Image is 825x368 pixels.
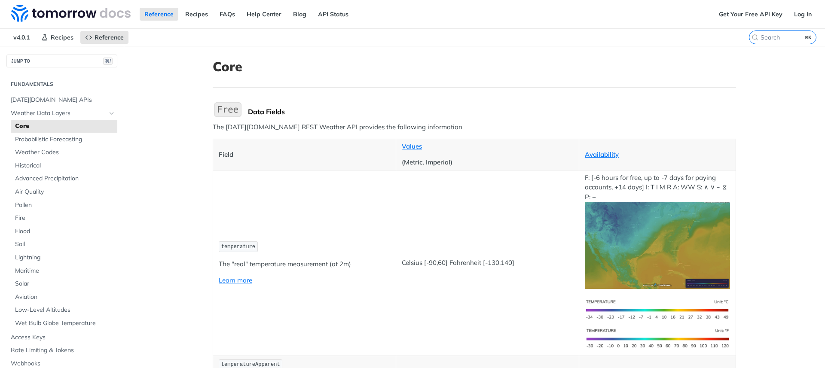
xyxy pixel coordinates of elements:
[219,259,390,269] p: The "real" temperature measurement (at 2m)
[80,31,128,44] a: Reference
[15,188,115,196] span: Air Quality
[15,227,115,236] span: Flood
[95,33,124,41] span: Reference
[15,122,115,131] span: Core
[15,240,115,249] span: Soil
[11,333,115,342] span: Access Keys
[6,344,117,357] a: Rate Limiting & Tokens
[213,122,736,132] p: The [DATE][DOMAIN_NAME] REST Weather API provides the following information
[585,150,619,158] a: Availability
[242,8,286,21] a: Help Center
[11,225,117,238] a: Flood
[221,244,255,250] span: temperature
[15,306,115,314] span: Low-Level Altitudes
[6,107,117,120] a: Weather Data LayersHide subpages for Weather Data Layers
[15,293,115,301] span: Aviation
[6,80,117,88] h2: Fundamentals
[585,334,730,342] span: Expand image
[219,276,252,284] a: Learn more
[288,8,311,21] a: Blog
[15,214,115,222] span: Fire
[6,55,117,67] button: JUMP TO⌘/
[11,346,115,355] span: Rate Limiting & Tokens
[15,267,115,275] span: Maritime
[11,291,117,304] a: Aviation
[11,133,117,146] a: Probabilistic Forecasting
[219,150,390,160] p: Field
[103,58,113,65] span: ⌘/
[15,174,115,183] span: Advanced Precipitation
[11,277,117,290] a: Solar
[180,8,213,21] a: Recipes
[6,331,117,344] a: Access Keys
[11,265,117,277] a: Maritime
[248,107,736,116] div: Data Fields
[402,258,573,268] p: Celsius [-90,60] Fahrenheit [-130,140]
[585,241,730,249] span: Expand image
[402,142,422,150] a: Values
[11,212,117,225] a: Fire
[11,96,115,104] span: [DATE][DOMAIN_NAME] APIs
[108,110,115,117] button: Hide subpages for Weather Data Layers
[11,199,117,212] a: Pollen
[9,31,34,44] span: v4.0.1
[213,59,736,74] h1: Core
[11,120,117,133] a: Core
[6,94,117,106] a: [DATE][DOMAIN_NAME] APIs
[15,161,115,170] span: Historical
[37,31,78,44] a: Recipes
[15,135,115,144] span: Probabilistic Forecasting
[215,8,240,21] a: FAQs
[11,359,115,368] span: Webhooks
[221,362,280,368] span: temperatureApparent
[11,5,131,22] img: Tomorrow.io Weather API Docs
[585,173,730,289] p: F: [-6 hours for free, up to -7 days for paying accounts, +14 days] I: T I M R A: WW S: ∧ ∨ ~ ⧖ P: +
[11,172,117,185] a: Advanced Precipitation
[140,8,178,21] a: Reference
[11,238,117,251] a: Soil
[752,34,758,41] svg: Search
[789,8,816,21] a: Log In
[714,8,787,21] a: Get Your Free API Key
[11,304,117,316] a: Low-Level Altitudes
[15,148,115,157] span: Weather Codes
[15,280,115,288] span: Solar
[51,33,73,41] span: Recipes
[803,33,814,42] kbd: ⌘K
[11,109,106,118] span: Weather Data Layers
[11,317,117,330] a: Wet Bulb Globe Temperature
[11,186,117,198] a: Air Quality
[585,305,730,313] span: Expand image
[11,159,117,172] a: Historical
[15,253,115,262] span: Lightning
[313,8,353,21] a: API Status
[15,319,115,328] span: Wet Bulb Globe Temperature
[402,158,573,167] p: (Metric, Imperial)
[11,146,117,159] a: Weather Codes
[15,201,115,210] span: Pollen
[11,251,117,264] a: Lightning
